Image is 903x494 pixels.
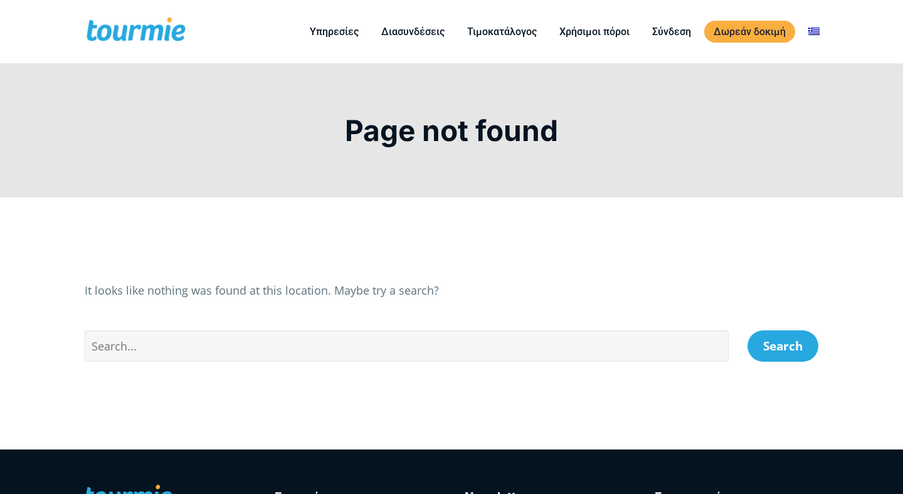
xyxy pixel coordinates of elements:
[643,24,700,39] a: Σύνδεση
[747,330,818,362] button: Search
[704,21,795,43] a: Δωρεάν δοκιμή
[85,330,729,362] input: Search...
[300,24,368,39] a: Υπηρεσίες
[372,24,454,39] a: Διασυνδέσεις
[85,282,818,299] p: It looks like nothing was found at this location. Maybe try a search?
[458,24,546,39] a: Τιμοκατάλογος
[550,24,639,39] a: Χρήσιμοι πόροι
[85,113,818,147] h1: Page not found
